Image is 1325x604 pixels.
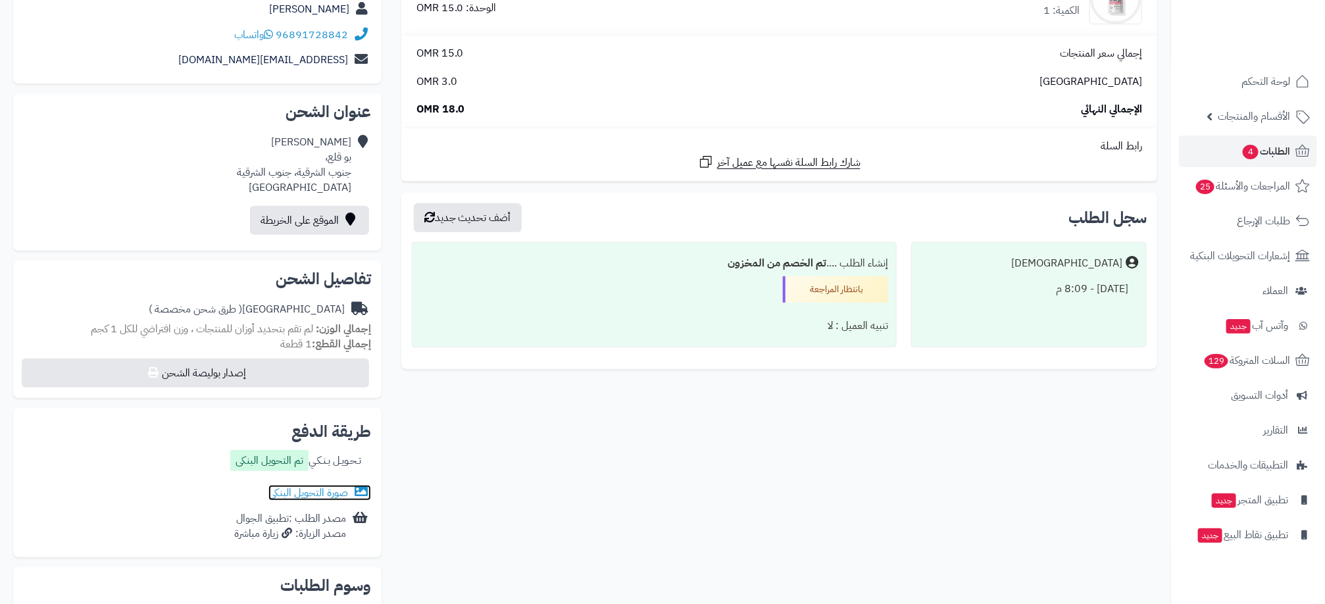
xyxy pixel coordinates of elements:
span: العملاء [1262,282,1288,300]
span: 4 [1243,145,1259,159]
span: تطبيق المتجر [1211,491,1288,509]
strong: إجمالي الوزن: [316,321,371,337]
span: لم تقم بتحديد أوزان للمنتجات ، وزن افتراضي للكل 1 كجم [91,321,313,337]
a: العملاء [1179,275,1317,307]
a: أدوات التسويق [1179,380,1317,411]
span: طلبات الإرجاع [1237,212,1290,230]
button: أضف تحديث جديد [414,203,522,232]
a: الطلبات4 [1179,136,1317,167]
span: التقارير [1263,421,1288,440]
span: جديد [1226,319,1251,334]
b: تم الخصم من المخزون [728,255,826,271]
a: السلات المتروكة129 [1179,345,1317,376]
div: [GEOGRAPHIC_DATA] [149,302,345,317]
label: تم التحويل البنكى [230,450,309,471]
span: 3.0 OMR [416,74,457,89]
span: [GEOGRAPHIC_DATA] [1039,74,1142,89]
a: صورة التحويل البنكى [268,485,371,501]
a: [EMAIL_ADDRESS][DOMAIN_NAME] [178,52,348,68]
span: 25 [1196,180,1214,194]
span: إجمالي سعر المنتجات [1060,46,1142,61]
span: جديد [1212,493,1236,508]
div: مصدر الطلب :تطبيق الجوال [234,511,346,541]
div: الكمية: 1 [1043,3,1080,18]
button: إصدار بوليصة الشحن [22,359,369,388]
a: التطبيقات والخدمات [1179,449,1317,481]
a: تطبيق نقاط البيعجديد [1179,519,1317,551]
span: الطلبات [1241,142,1290,161]
span: 129 [1205,354,1228,368]
div: تنبيه العميل : لا [420,313,888,339]
span: تطبيق نقاط البيع [1197,526,1288,544]
span: شارك رابط السلة نفسها مع عميل آخر [717,155,861,170]
div: [DEMOGRAPHIC_DATA] [1011,256,1122,271]
a: تطبيق المتجرجديد [1179,484,1317,516]
a: المراجعات والأسئلة25 [1179,170,1317,202]
h2: تفاصيل الشحن [24,271,371,287]
div: إنشاء الطلب .... [420,251,888,276]
div: بانتظار المراجعة [783,276,888,303]
span: لوحة التحكم [1241,72,1290,91]
span: 18.0 OMR [416,102,465,117]
a: إشعارات التحويلات البنكية [1179,240,1317,272]
span: ( طرق شحن مخصصة ) [149,301,242,317]
div: [PERSON_NAME] بو قلع، جنوب الشرقية، جنوب الشرقية [GEOGRAPHIC_DATA] [237,135,351,195]
h2: وسوم الطلبات [24,578,371,593]
span: جديد [1198,528,1222,543]
span: إشعارات التحويلات البنكية [1190,247,1290,265]
a: واتساب [234,27,273,43]
span: السلات المتروكة [1203,351,1290,370]
div: مصدر الزيارة: زيارة مباشرة [234,526,346,541]
a: [PERSON_NAME] [269,1,349,17]
span: وآتس آب [1225,316,1288,335]
div: تـحـويـل بـنـكـي [230,450,361,474]
a: الموقع على الخريطة [250,206,369,235]
span: المراجعات والأسئلة [1195,177,1290,195]
a: شارك رابط السلة نفسها مع عميل آخر [698,154,861,170]
small: 1 قطعة [280,336,371,352]
div: [DATE] - 8:09 م [920,276,1138,302]
span: الإجمالي النهائي [1081,102,1142,117]
a: وآتس آبجديد [1179,310,1317,341]
h2: عنوان الشحن [24,104,371,120]
h2: طريقة الدفع [291,424,371,440]
a: 96891728842 [276,27,348,43]
a: التقارير [1179,415,1317,446]
span: أدوات التسويق [1231,386,1288,405]
a: لوحة التحكم [1179,66,1317,97]
span: الأقسام والمنتجات [1218,107,1290,126]
h3: سجل الطلب [1068,210,1147,226]
strong: إجمالي القطع: [312,336,371,352]
span: 15.0 OMR [416,46,464,61]
div: رابط السلة [407,139,1152,154]
div: الوحدة: 15.0 OMR [416,1,497,16]
a: طلبات الإرجاع [1179,205,1317,237]
span: التطبيقات والخدمات [1208,456,1288,474]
